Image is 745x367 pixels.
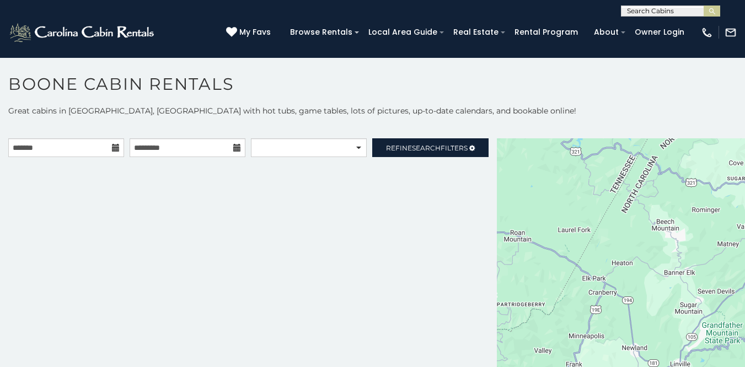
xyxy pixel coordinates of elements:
img: phone-regular-white.png [701,26,713,39]
a: Browse Rentals [285,24,358,41]
img: mail-regular-white.png [725,26,737,39]
a: About [588,24,624,41]
a: My Favs [226,26,274,39]
a: Local Area Guide [363,24,443,41]
img: White-1-2.png [8,21,157,44]
a: Rental Program [509,24,583,41]
a: Real Estate [448,24,504,41]
span: Search [412,144,441,152]
a: RefineSearchFilters [372,138,488,157]
a: Owner Login [629,24,690,41]
span: Refine Filters [386,144,468,152]
span: My Favs [239,26,271,38]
